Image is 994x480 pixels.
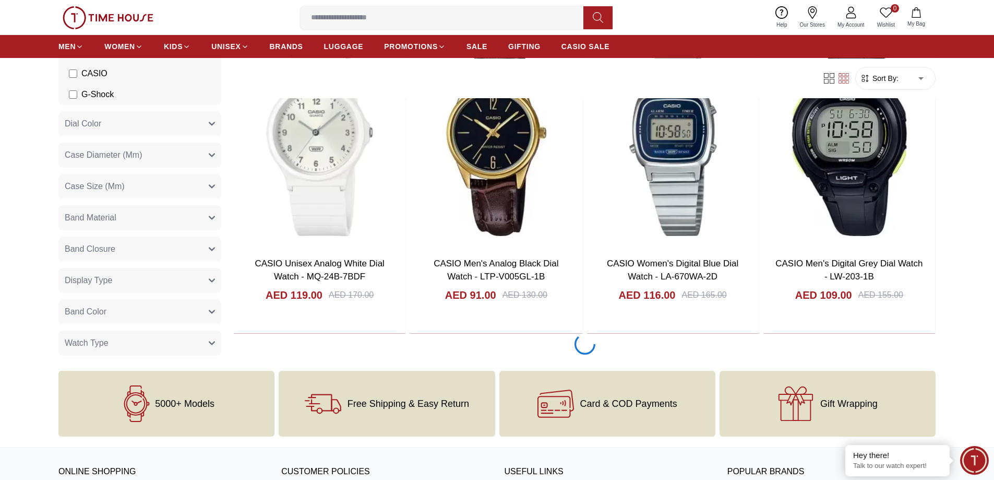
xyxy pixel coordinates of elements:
[466,41,487,52] span: SALE
[266,288,322,302] h4: AED 119.00
[58,205,221,230] button: Band Material
[234,24,405,248] img: CASIO Unisex Analog White Dial Watch - MQ-24B-7BDF
[794,4,831,31] a: Our Stores
[561,37,610,56] a: CASIO SALE
[329,289,374,301] div: AED 170.00
[681,289,726,301] div: AED 165.00
[211,41,241,52] span: UNISEX
[348,399,469,409] span: Free Shipping & Easy Return
[58,299,221,324] button: Band Color
[502,289,547,301] div: AED 130.00
[69,90,77,99] input: G-Shock
[58,268,221,293] button: Display Type
[580,399,677,409] span: Card & COD Payments
[324,37,364,56] a: LUGGAGE
[270,37,303,56] a: BRANDS
[65,180,125,193] span: Case Size (Mm)
[853,450,942,461] div: Hey there!
[270,41,303,52] span: BRANDS
[164,37,190,56] a: KIDS
[324,41,364,52] span: LUGGAGE
[211,37,248,56] a: UNISEX
[63,6,153,29] img: ...
[65,118,101,130] span: Dial Color
[508,37,541,56] a: GIFTING
[58,174,221,199] button: Case Size (Mm)
[870,73,899,84] span: Sort By:
[155,399,214,409] span: 5000+ Models
[65,274,112,287] span: Display Type
[81,67,107,80] span: CASIO
[445,288,496,302] h4: AED 91.00
[891,4,899,13] span: 0
[69,69,77,78] input: CASIO
[65,212,116,224] span: Band Material
[763,24,935,248] img: CASIO Men's Digital Grey Dial Watch - LW-203-1B
[587,24,759,248] img: CASIO Women's Digital Blue Dial Watch - LA-670WA-2D
[58,37,83,56] a: MEN
[58,111,221,136] button: Dial Color
[58,41,76,52] span: MEN
[901,5,931,30] button: My Bag
[858,289,903,301] div: AED 155.00
[58,143,221,168] button: Case Diameter (Mm)
[727,464,936,480] h3: Popular Brands
[58,464,267,480] h3: ONLINE SHOPPING
[255,259,385,282] a: CASIO Unisex Analog White Dial Watch - MQ-24B-7BDF
[281,464,489,480] h3: CUSTOMER POLICIES
[65,243,115,255] span: Band Closure
[384,37,446,56] a: PROMOTIONS
[772,21,792,29] span: Help
[164,41,183,52] span: KIDS
[508,41,541,52] span: GIFTING
[466,37,487,56] a: SALE
[853,462,942,471] p: Talk to our watch expert!
[65,337,109,349] span: Watch Type
[607,259,738,282] a: CASIO Women's Digital Blue Dial Watch - LA-670WA-2D
[58,331,221,356] button: Watch Type
[833,21,869,29] span: My Account
[796,21,829,29] span: Our Stores
[104,41,135,52] span: WOMEN
[619,288,676,302] h4: AED 116.00
[65,149,142,161] span: Case Diameter (Mm)
[505,464,713,480] h3: USEFUL LINKS
[860,73,899,84] button: Sort By:
[775,259,923,282] a: CASIO Men's Digital Grey Dial Watch - LW-203-1B
[65,306,106,318] span: Band Color
[81,88,114,101] span: G-Shock
[770,4,794,31] a: Help
[795,288,852,302] h4: AED 109.00
[58,237,221,262] button: Band Closure
[873,21,899,29] span: Wishlist
[903,20,929,28] span: My Bag
[960,446,989,475] div: Chat Widget
[384,41,438,52] span: PROMOTIONS
[434,259,558,282] a: CASIO Men's Analog Black Dial Watch - LTP-V005GL-1B
[410,24,582,248] img: CASIO Men's Analog Black Dial Watch - LTP-V005GL-1B
[871,4,901,31] a: 0Wishlist
[561,41,610,52] span: CASIO SALE
[820,399,878,409] span: Gift Wrapping
[104,37,143,56] a: WOMEN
